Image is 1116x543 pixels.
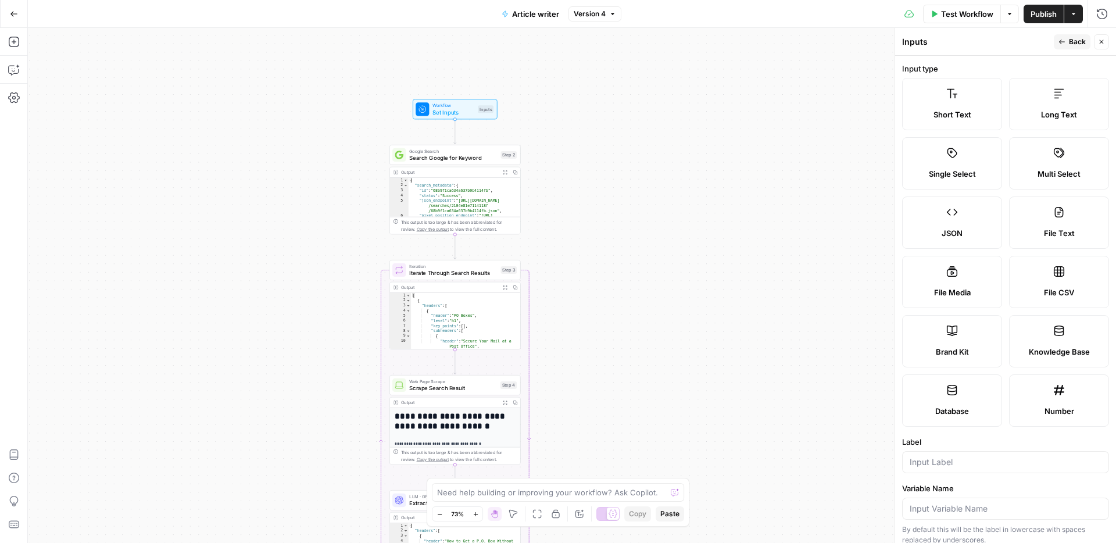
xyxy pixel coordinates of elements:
button: Article writer [495,5,566,23]
g: Edge from step_3 to step_4 [454,349,456,374]
span: Number [1045,405,1074,417]
div: IterationIterate Through Search ResultsStep 3Output[ { "headers":[ { "header":"PO Boxes", "level"... [389,260,521,349]
div: 1 [390,523,409,528]
span: Set Inputs [432,108,474,117]
div: 1 [390,178,409,183]
button: Paste [656,506,684,521]
span: Toggle code folding, rows 1 through 70 [403,178,408,183]
span: Toggle code folding, rows 2 through 61 [406,298,410,303]
span: Toggle code folding, rows 1 through 54 [403,523,408,528]
div: 4 [390,308,411,313]
span: Workflow [432,102,474,109]
div: This output is too large & has been abbreviated for review. to view the full content. [401,449,517,462]
span: Toggle code folding, rows 3 through 52 [403,533,408,538]
div: Step 2 [500,151,517,159]
div: Inputs [478,105,493,113]
span: 73% [451,509,464,519]
button: Back [1054,34,1090,49]
span: Extract Headers and Key Points [409,499,497,508]
input: Input Variable Name [910,503,1101,515]
button: Publish [1024,5,1064,23]
span: Web Page Scrape [409,378,497,385]
span: Paste [660,509,679,519]
span: Short Text [933,109,971,120]
span: Copy the output [417,456,449,462]
div: 10 [390,338,411,348]
span: Brand Kit [936,346,969,358]
span: Knowledge Base [1029,346,1090,358]
div: 2 [390,183,409,188]
div: Output [401,515,498,521]
span: Toggle code folding, rows 1 through 249 [406,293,410,298]
label: Label [902,436,1109,448]
span: Long Text [1041,109,1077,120]
div: 3 [390,533,409,538]
div: 1 [390,293,411,298]
span: Toggle code folding, rows 2 through 53 [403,528,408,534]
span: File Text [1044,227,1075,239]
div: Google SearchSearch Google for KeywordStep 2Output{ "search_metadata":{ "id":"68b9f1ca634a637b9b4... [389,145,521,234]
div: 6 [390,318,411,323]
span: Toggle code folding, rows 3 through 60 [406,303,410,308]
div: 5 [390,313,411,319]
div: 5 [390,198,409,213]
span: Publish [1031,8,1057,20]
span: Version 4 [574,9,606,19]
input: Input Label [910,456,1101,468]
g: Edge from start to step_2 [454,119,456,144]
span: Search Google for Keyword [409,153,497,162]
div: 2 [390,528,409,534]
div: 8 [390,328,411,334]
div: WorkflowSet InputsInputs [389,99,521,119]
button: Test Workflow [923,5,1000,23]
div: 6 [390,213,409,234]
span: Scrape Search Result [409,384,497,392]
span: Iteration [409,263,497,270]
label: Input type [902,63,1109,74]
div: 4 [390,193,409,198]
span: Multi Select [1038,168,1081,180]
div: 7 [390,323,411,328]
span: JSON [942,227,963,239]
span: Copy the output [417,226,449,231]
div: 11 [390,349,411,354]
div: 3 [390,303,411,308]
div: 2 [390,298,411,303]
span: Iterate Through Search Results [409,269,497,277]
span: Database [935,405,969,417]
div: Step 4 [500,381,517,389]
span: Toggle code folding, rows 8 through 58 [406,328,410,334]
button: Copy [624,506,651,521]
div: Output [401,284,498,291]
span: Article writer [512,8,559,20]
div: 9 [390,334,411,339]
span: Single Select [929,168,976,180]
span: Back [1069,37,1086,47]
g: Edge from step_2 to step_3 [454,234,456,259]
div: This output is too large & has been abbreviated for review. to view the full content. [401,219,517,232]
span: LLM · GPT-4.1 [409,493,497,500]
span: Test Workflow [941,8,993,20]
span: Google Search [409,148,497,155]
span: Toggle code folding, rows 4 through 59 [406,308,410,313]
div: Step 3 [500,266,517,274]
label: Variable Name [902,483,1109,494]
g: Edge from step_4 to step_5 [454,465,456,489]
span: File Media [934,287,971,298]
div: Inputs [902,36,1050,48]
span: Toggle code folding, rows 9 through 20 [406,334,410,339]
button: Version 4 [568,6,621,22]
div: Output [401,399,498,406]
div: Output [401,169,498,176]
span: Toggle code folding, rows 2 through 12 [403,183,408,188]
div: 3 [390,188,409,193]
span: File CSV [1044,287,1074,298]
span: Copy [629,509,646,519]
